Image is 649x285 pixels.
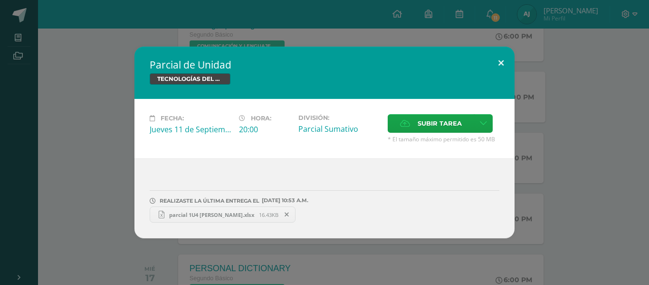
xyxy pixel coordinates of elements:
div: 20:00 [239,124,291,135]
span: 16.43KB [259,211,278,218]
div: Parcial Sumativo [298,124,380,134]
h2: Parcial de Unidad [150,58,499,71]
span: Fecha: [161,115,184,122]
span: TECNOLOGÍAS DEL APRENDIZAJE Y LA COMUNICACIÓN [150,73,230,85]
span: parcial 1U4 [PERSON_NAME].xlsx [164,211,259,218]
a: parcial 1U4 [PERSON_NAME].xlsx 16.43KB [150,206,296,223]
span: * El tamaño máximo permitido es 50 MB [388,135,499,143]
span: REALIZASTE LA ÚLTIMA ENTREGA EL [160,197,259,204]
div: Jueves 11 de Septiembre [150,124,231,135]
span: Hora: [251,115,271,122]
span: Remover entrega [279,209,295,220]
span: [DATE] 10:53 A.M. [259,200,308,201]
button: Close (Esc) [487,47,515,79]
span: Subir tarea [418,115,462,132]
label: División: [298,114,380,121]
